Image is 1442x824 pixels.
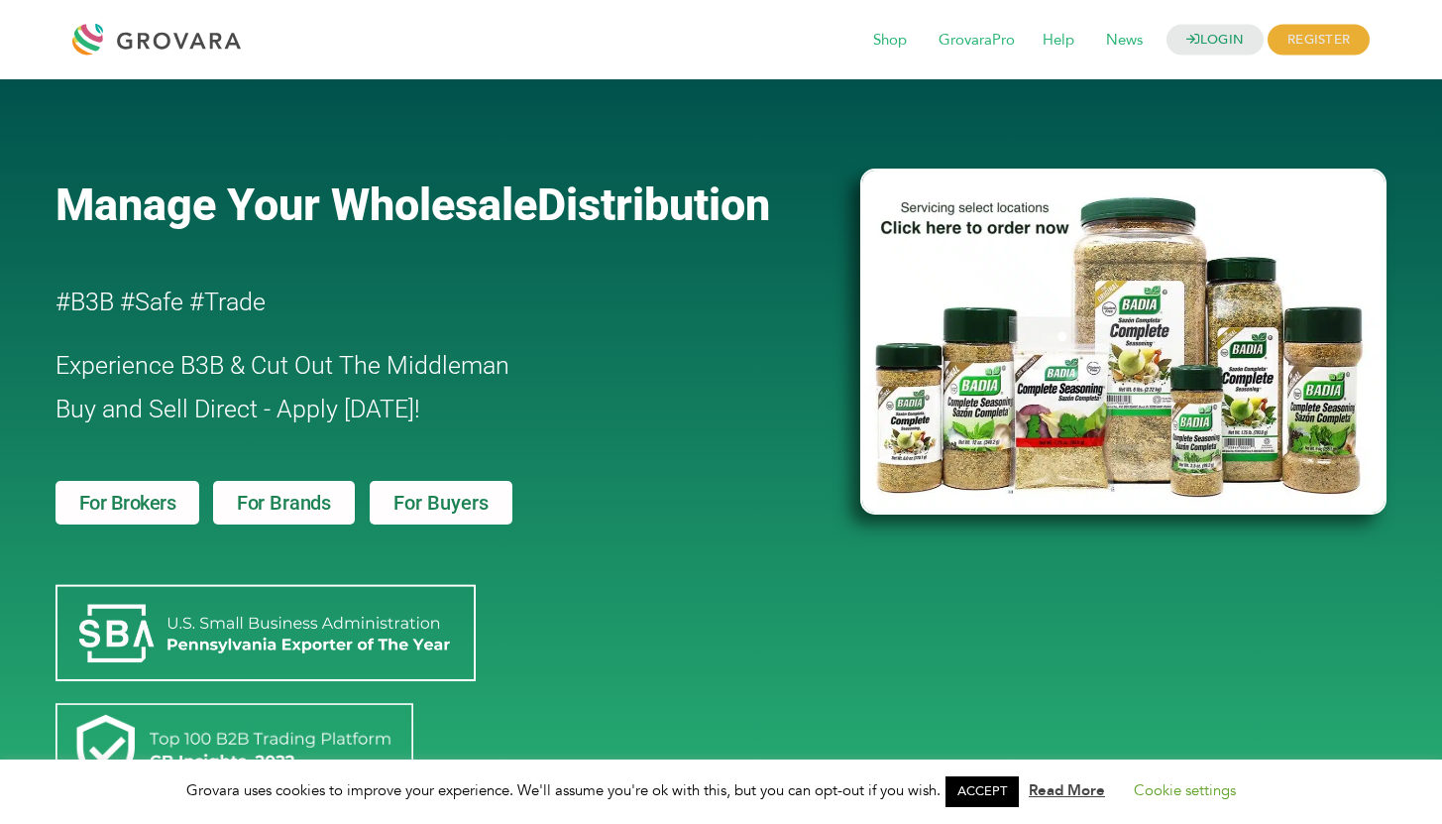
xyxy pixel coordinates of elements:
[537,178,770,231] span: Distribution
[237,493,331,513] span: For Brands
[1029,30,1088,52] a: Help
[79,493,176,513] span: For Brokers
[55,281,747,324] h2: #B3B #Safe #Trade
[55,178,829,231] a: Manage Your WholesaleDistribution
[859,22,921,59] span: Shop
[55,178,537,231] span: Manage Your Wholesale
[1166,25,1264,56] a: LOGIN
[213,481,355,525] a: For Brands
[55,395,420,423] span: Buy and Sell Direct - Apply [DATE]!
[55,351,509,380] span: Experience B3B & Cut Out The Middleman
[1029,780,1105,800] a: Read More
[925,30,1029,52] a: GrovaraPro
[859,30,921,52] a: Shop
[945,776,1019,807] a: ACCEPT
[186,780,1256,800] span: Grovara uses cookies to improve your experience. We'll assume you're ok with this, but you can op...
[55,481,200,525] a: For Brokers
[370,481,512,525] a: For Buyers
[1134,780,1236,800] a: Cookie settings
[1268,25,1370,56] span: REGISTER
[1092,22,1157,59] span: News
[393,493,489,513] span: For Buyers
[925,22,1029,59] span: GrovaraPro
[1029,22,1088,59] span: Help
[1092,30,1157,52] a: News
